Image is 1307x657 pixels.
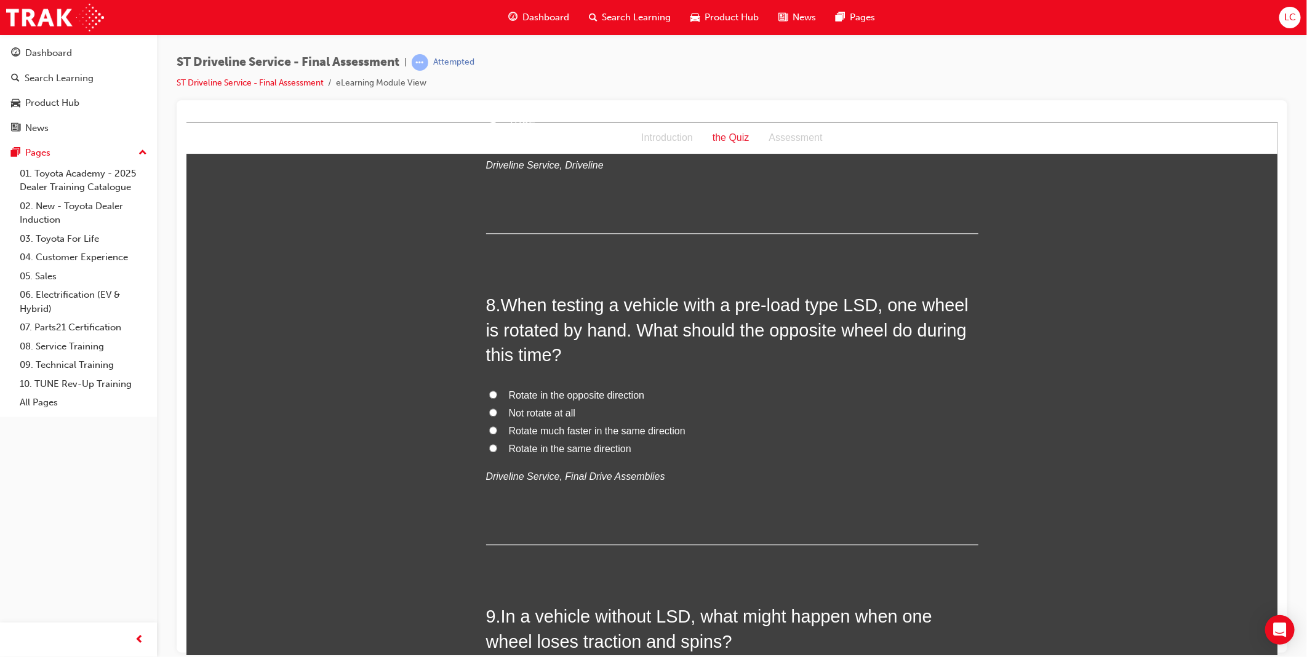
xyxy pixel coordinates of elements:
li: eLearning Module View [336,76,426,90]
a: 06. Electrification (EV & Hybrid) [15,285,152,318]
div: Product Hub [25,96,79,110]
span: LC [1284,10,1296,25]
a: ST Driveline Service - Final Assessment [177,78,324,88]
a: 10. TUNE Rev-Up Training [15,375,152,394]
button: DashboardSearch LearningProduct HubNews [5,39,152,141]
input: Rotate much faster in the same direction [303,304,311,312]
a: search-iconSearch Learning [579,5,681,30]
span: In a vehicle without LSD, what might happen when one wheel loses traction and spins? [300,484,746,528]
span: Search Learning [602,10,671,25]
a: 09. Technical Training [15,356,152,375]
a: 08. Service Training [15,337,152,356]
input: Rotate in the same direction [303,322,311,330]
span: guage-icon [11,48,20,59]
a: guage-iconDashboard [498,5,579,30]
a: Dashboard [5,42,152,65]
span: news-icon [779,10,788,25]
a: News [5,117,152,140]
span: Dashboard [522,10,569,25]
img: Trak [6,4,104,31]
div: Pages [25,146,50,160]
span: search-icon [11,73,20,84]
a: pages-iconPages [826,5,885,30]
em: Driveline Service, Final Drive Assemblies [300,349,479,359]
div: Attempted [433,57,474,68]
span: guage-icon [508,10,518,25]
em: Driveline Service, Driveline [300,38,417,48]
button: Pages [5,141,152,164]
span: search-icon [589,10,598,25]
span: News [793,10,817,25]
a: 02. New - Toyota Dealer Induction [15,197,152,229]
a: 05. Sales [15,267,152,286]
span: news-icon [11,123,20,134]
a: Product Hub [5,92,152,114]
span: | [404,55,407,70]
a: 03. Toyota For Life [15,229,152,249]
a: 04. Customer Experience [15,248,152,267]
span: learningRecordVerb_ATTEMPT-icon [412,54,428,71]
div: Assessment [573,7,646,25]
div: Search Learning [25,71,94,86]
span: car-icon [11,98,20,109]
span: Rotate much faster in the same direction [322,303,499,314]
span: up-icon [138,145,147,161]
a: car-iconProduct Hub [681,5,769,30]
a: 01. Toyota Academy - 2025 Dealer Training Catalogue [15,164,152,197]
a: All Pages [15,393,152,412]
a: 07. Parts21 Certification [15,318,152,337]
span: Rotate in the opposite direction [322,268,458,278]
span: Product Hub [705,10,759,25]
span: car-icon [691,10,700,25]
a: news-iconNews [769,5,826,30]
div: the Quiz [516,7,573,25]
span: prev-icon [135,632,145,648]
input: Not rotate at all [303,286,311,294]
h2: 8 . [300,170,792,245]
div: Introduction [445,7,516,25]
h2: 9 . [300,482,792,532]
span: ST Driveline Service - Final Assessment [177,55,399,70]
span: pages-icon [836,10,845,25]
input: Rotate in the opposite direction [303,268,311,276]
span: pages-icon [11,148,20,159]
span: Not rotate at all [322,285,390,296]
a: Search Learning [5,67,152,90]
span: Rotate in the same direction [322,321,445,332]
span: Pages [850,10,876,25]
div: News [25,121,49,135]
div: Open Intercom Messenger [1265,615,1295,645]
div: Dashboard [25,46,72,60]
span: When testing a vehicle with a pre-load type LSD, one wheel is rotated by hand. What should the op... [300,173,782,242]
button: LC [1279,7,1301,28]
